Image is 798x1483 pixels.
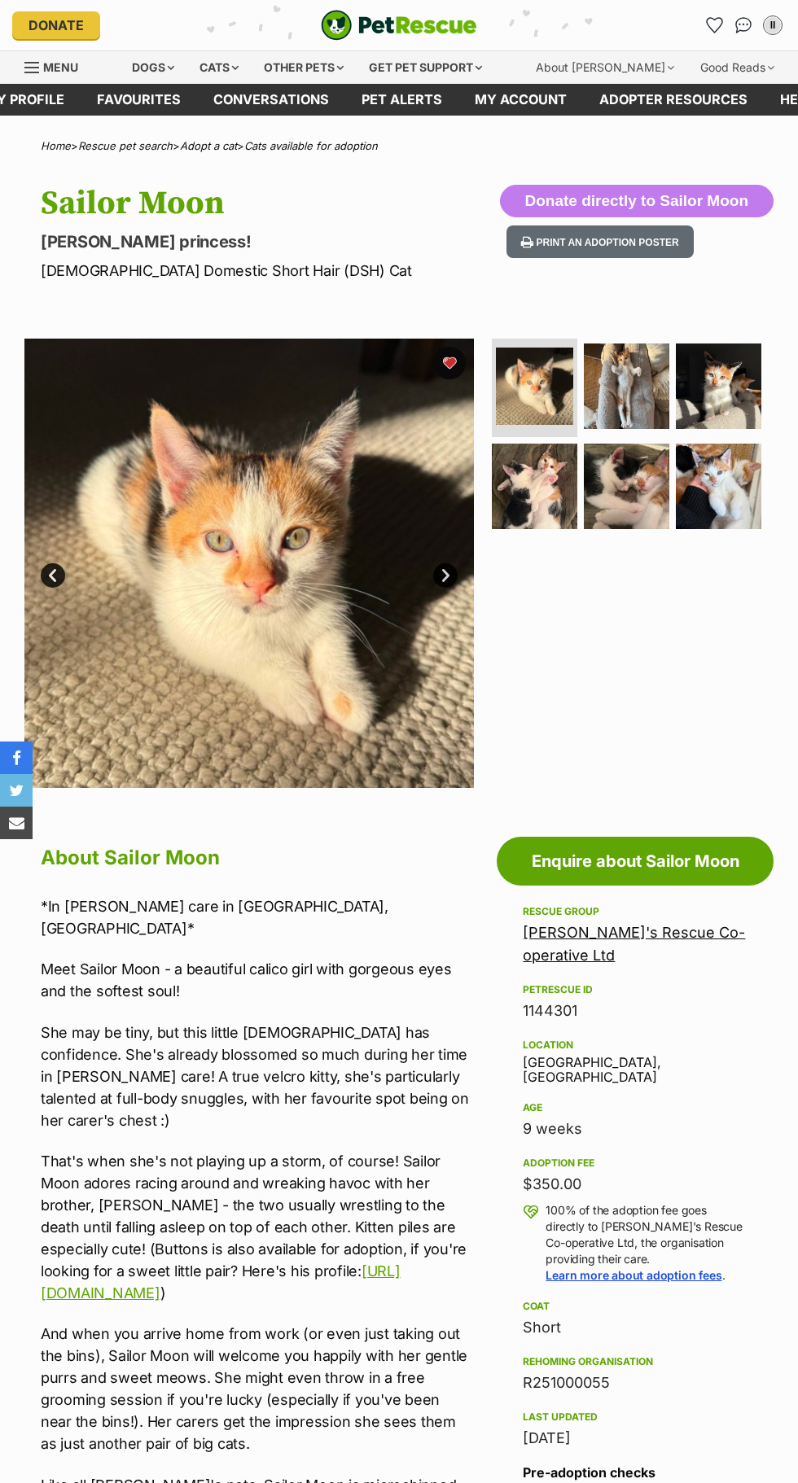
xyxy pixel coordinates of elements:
[41,895,474,939] p: *In [PERSON_NAME] care in [GEOGRAPHIC_DATA], [GEOGRAPHIC_DATA]*
[197,84,345,116] a: conversations
[523,1101,748,1114] div: Age
[523,1300,748,1313] div: Coat
[433,347,466,379] button: favourite
[523,924,745,964] a: [PERSON_NAME]'s Rescue Co-operative Ltd
[583,84,764,116] a: Adopter resources
[458,84,583,116] a: My account
[730,12,756,38] a: Conversations
[584,343,669,429] img: Photo of Sailor Moon
[321,10,477,41] img: logo-cat-932fe2b9b8326f06289b0f2fb663e598f794de774fb13d1741a6617ecf9a85b4.svg
[188,51,250,84] div: Cats
[523,1000,748,1022] div: 1144301
[244,139,378,152] a: Cats available for adoption
[433,563,458,588] a: Next
[345,84,458,116] a: Pet alerts
[546,1202,748,1284] p: 100% of the adoption fee goes directly to [PERSON_NAME]'s Rescue Co-operative Ltd, the organisati...
[524,51,686,84] div: About [PERSON_NAME]
[24,339,474,788] img: Photo of Sailor Moon
[523,1355,748,1368] div: Rehoming organisation
[41,1323,474,1455] p: And when you arrive home from work (or even just taking out the bins), Sailor Moon will welcome y...
[765,17,781,33] div: ll
[357,51,493,84] div: Get pet support
[546,1268,721,1282] a: Learn more about adoption fees
[701,12,727,38] a: Favourites
[523,1316,748,1339] div: Short
[523,983,748,996] div: PetRescue ID
[41,563,65,588] a: Prev
[506,225,694,259] button: Print an adoption poster
[252,51,355,84] div: Other pets
[81,84,197,116] a: Favourites
[735,17,752,33] img: chat-41dd97257d64d25036548639549fe6c8038ab92f7586957e7f3b1b290dea8141.svg
[523,1118,748,1140] div: 9 weeks
[689,51,786,84] div: Good Reads
[78,139,173,152] a: Rescue pet search
[523,1371,748,1394] div: R251000055
[676,444,761,529] img: Photo of Sailor Moon
[523,1427,748,1450] div: [DATE]
[180,139,237,152] a: Adopt a cat
[523,1411,748,1424] div: Last updated
[584,444,669,529] img: Photo of Sailor Moon
[41,230,490,253] p: [PERSON_NAME] princess!
[523,1463,748,1482] h3: Pre-adoption checks
[43,60,78,74] span: Menu
[523,1157,748,1170] div: Adoption fee
[41,185,490,222] h1: Sailor Moon
[41,958,474,1002] p: Meet Sailor Moon - a beautiful calico girl with gorgeous eyes and the softest soul!
[523,1035,748,1085] div: [GEOGRAPHIC_DATA], [GEOGRAPHIC_DATA]
[676,343,761,429] img: Photo of Sailor Moon
[492,444,577,529] img: Photo of Sailor Moon
[523,1039,748,1052] div: Location
[496,348,573,425] img: Photo of Sailor Moon
[321,10,477,41] a: PetRescue
[760,12,786,38] button: My account
[523,905,748,918] div: Rescue group
[500,185,774,217] button: Donate directly to Sailor Moon
[41,1262,401,1301] a: [URL][DOMAIN_NAME]
[41,840,474,876] h2: About Sailor Moon
[121,51,186,84] div: Dogs
[523,1173,748,1196] div: $350.00
[24,51,90,81] a: Menu
[701,12,786,38] ul: Account quick links
[41,1021,474,1131] p: She may be tiny, but this little [DEMOGRAPHIC_DATA] has confidence. She's already blossomed so mu...
[41,139,71,152] a: Home
[12,11,100,39] a: Donate
[41,1150,474,1304] p: That's when she's not playing up a storm, of course! Sailor Moon adores racing around and wreakin...
[497,837,774,886] a: Enquire about Sailor Moon
[41,260,490,282] p: [DEMOGRAPHIC_DATA] Domestic Short Hair (DSH) Cat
